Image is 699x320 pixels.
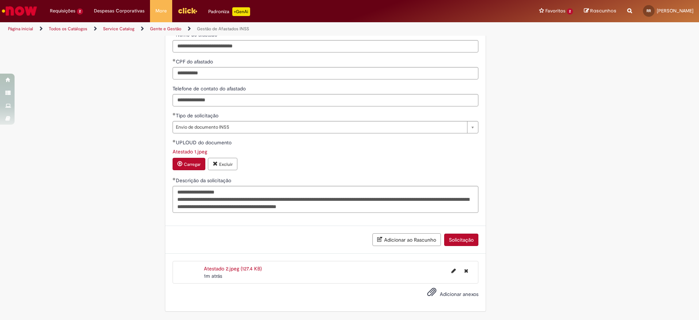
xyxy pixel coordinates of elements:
button: Solicitação [444,234,478,246]
a: Rascunhos [584,8,616,15]
a: Todos os Catálogos [49,26,87,32]
span: Descrição da solicitação [176,177,233,184]
time: 29/08/2025 16:29:43 [204,273,222,279]
a: Gente e Gestão [150,26,181,32]
button: Editar nome de arquivo Atestado 2.jpeg [447,265,460,277]
span: Obrigatório Preenchido [173,113,176,116]
a: Gestão de Afastados INSS [197,26,249,32]
span: 2 [567,8,573,15]
span: Requisições [50,7,75,15]
div: Padroniza [208,7,250,16]
span: 1m atrás [204,273,222,279]
button: Excluir Atestado 2.jpeg [460,265,473,277]
img: ServiceNow [1,4,38,18]
span: Tipo de solicitação [176,112,220,119]
span: Obrigatório Preenchido [173,177,176,180]
span: CPF do afastado [176,58,214,65]
span: UPLOUD do documento [176,139,233,146]
span: RR [647,8,651,13]
span: Adicionar anexos [440,291,478,297]
p: +GenAi [232,7,250,16]
span: [PERSON_NAME] [657,8,694,14]
img: click_logo_yellow_360x200.png [178,5,197,16]
textarea: Descrição da solicitação [173,186,478,213]
span: Telefone de contato do afastado [173,85,247,92]
ul: Trilhas de página [5,22,461,36]
span: Nome do afastado [176,31,219,38]
button: Adicionar anexos [425,285,438,302]
a: Service Catalog [103,26,134,32]
input: CPF do afastado [173,67,478,79]
span: Envio de documento INSS [176,121,463,133]
span: Despesas Corporativas [94,7,145,15]
a: Download de Atestado 1.jpeg [173,148,207,155]
span: More [155,7,167,15]
span: Obrigatório Preenchido [173,140,176,143]
span: Rascunhos [590,7,616,14]
a: Atestado 2.jpeg (127.4 KB) [204,265,262,272]
input: Nome do afastado [173,40,478,52]
span: 2 [77,8,83,15]
button: Carregar anexo de UPLOUD do documento Required [173,158,205,170]
small: Excluir [219,161,233,167]
input: Telefone de contato do afastado [173,94,478,106]
span: Obrigatório Preenchido [173,59,176,62]
span: Favoritos [545,7,565,15]
button: Adicionar ao Rascunho [372,233,441,246]
small: Carregar [184,161,201,167]
a: Página inicial [8,26,33,32]
button: Excluir anexo Atestado 1.jpeg [208,158,237,170]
